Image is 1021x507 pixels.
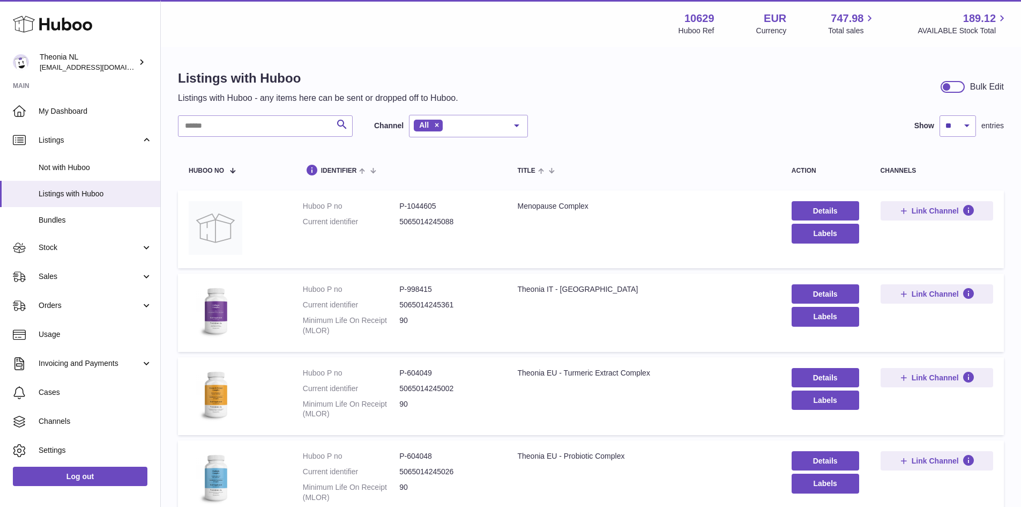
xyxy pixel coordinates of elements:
[40,52,136,72] div: Theonia NL
[178,92,458,104] p: Listings with Huboo - any items here can be sent or dropped off to Huboo.
[792,167,859,174] div: action
[517,368,770,378] div: Theonia EU - Turmeric Extract Complex
[679,26,714,36] div: Huboo Ref
[912,456,959,466] span: Link Channel
[39,329,152,340] span: Usage
[189,368,242,422] img: Theonia EU - Turmeric Extract Complex
[189,451,242,505] img: Theonia EU - Probiotic Complex
[399,217,496,227] dd: 5065014245088
[419,121,429,129] span: All
[912,206,959,216] span: Link Channel
[517,284,770,295] div: Theonia IT - [GEOGRAPHIC_DATA]
[792,391,859,410] button: Labels
[39,416,152,427] span: Channels
[399,284,496,295] dd: P-998415
[39,387,152,398] span: Cases
[39,215,152,225] span: Bundles
[792,307,859,326] button: Labels
[792,201,859,221] a: Details
[792,368,859,387] a: Details
[39,106,152,116] span: My Dashboard
[881,368,993,387] button: Link Channel
[189,201,242,255] img: Menopause Complex
[39,243,141,253] span: Stock
[321,167,357,174] span: identifier
[374,121,404,131] label: Channel
[828,26,876,36] span: Total sales
[303,284,399,295] dt: Huboo P no
[303,467,399,477] dt: Current identifier
[13,54,29,70] img: internalAdmin-10629@internal.huboo.com
[39,163,152,173] span: Not with Huboo
[189,167,224,174] span: Huboo no
[39,300,141,311] span: Orders
[828,11,876,36] a: 747.98 Total sales
[178,70,458,87] h1: Listings with Huboo
[792,451,859,471] a: Details
[912,289,959,299] span: Link Channel
[963,11,996,26] span: 189.12
[517,201,770,211] div: Menopause Complex
[39,358,141,369] span: Invoicing and Payments
[303,384,399,394] dt: Current identifier
[39,271,141,282] span: Sales
[303,300,399,310] dt: Current identifier
[918,11,1008,36] a: 189.12 AVAILABLE Stock Total
[881,451,993,471] button: Link Channel
[40,63,158,71] span: [EMAIL_ADDRESS][DOMAIN_NAME]
[881,201,993,221] button: Link Channel
[39,135,141,145] span: Listings
[792,474,859,493] button: Labels
[970,81,1004,93] div: Bulk Edit
[303,482,399,503] dt: Minimum Life On Receipt (MLOR)
[303,315,399,336] dt: Minimum Life On Receipt (MLOR)
[517,167,535,174] span: title
[303,368,399,378] dt: Huboo P no
[399,315,496,336] dd: 90
[517,451,770,461] div: Theonia EU - Probiotic Complex
[399,482,496,503] dd: 90
[399,201,496,211] dd: P-1044605
[912,373,959,383] span: Link Channel
[303,201,399,211] dt: Huboo P no
[399,300,496,310] dd: 5065014245361
[399,451,496,461] dd: P-604048
[189,284,242,338] img: Theonia IT - Collagen Complex
[764,11,786,26] strong: EUR
[918,26,1008,36] span: AVAILABLE Stock Total
[303,399,399,420] dt: Minimum Life On Receipt (MLOR)
[756,26,787,36] div: Currency
[303,217,399,227] dt: Current identifier
[399,467,496,477] dd: 5065014245026
[684,11,714,26] strong: 10629
[13,467,147,486] a: Log out
[399,384,496,394] dd: 5065014245002
[831,11,863,26] span: 747.98
[914,121,934,131] label: Show
[39,189,152,199] span: Listings with Huboo
[881,284,993,304] button: Link Channel
[399,399,496,420] dd: 90
[881,167,993,174] div: channels
[303,451,399,461] dt: Huboo P no
[981,121,1004,131] span: entries
[792,224,859,243] button: Labels
[39,445,152,455] span: Settings
[399,368,496,378] dd: P-604049
[792,284,859,304] a: Details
